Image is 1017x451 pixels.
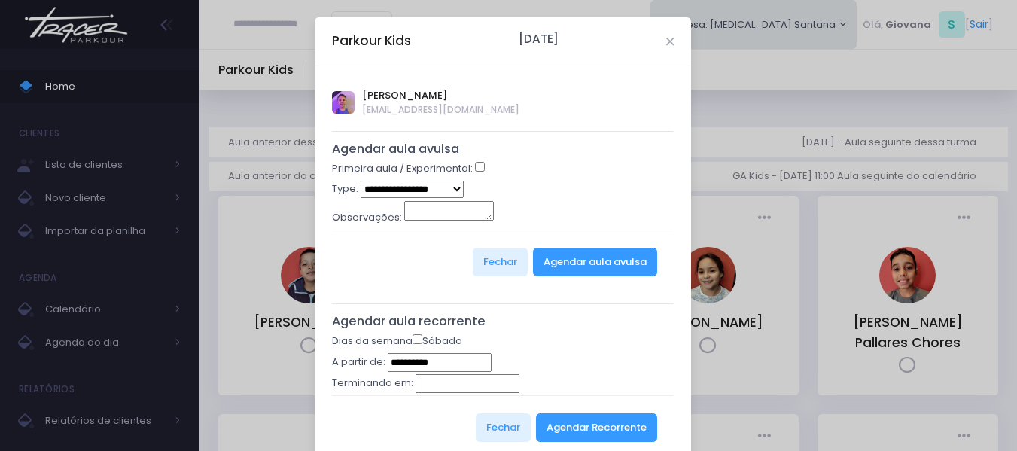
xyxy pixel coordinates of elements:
[362,88,519,103] span: [PERSON_NAME]
[519,32,559,46] h6: [DATE]
[536,413,657,442] button: Agendar Recorrente
[332,142,674,157] h5: Agendar aula avulsa
[413,334,422,344] input: Sábado
[332,314,674,329] h5: Agendar aula recorrente
[332,161,473,176] label: Primeira aula / Experimental:
[473,248,528,276] button: Fechar
[413,334,462,349] label: Sábado
[533,248,657,276] button: Agendar aula avulsa
[332,210,402,225] label: Observações:
[332,32,411,50] h5: Parkour Kids
[666,38,674,45] button: Close
[332,355,385,370] label: A partir de:
[476,413,531,442] button: Fechar
[362,103,519,117] span: [EMAIL_ADDRESS][DOMAIN_NAME]
[332,376,413,391] label: Terminando em:
[332,181,358,197] label: Type:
